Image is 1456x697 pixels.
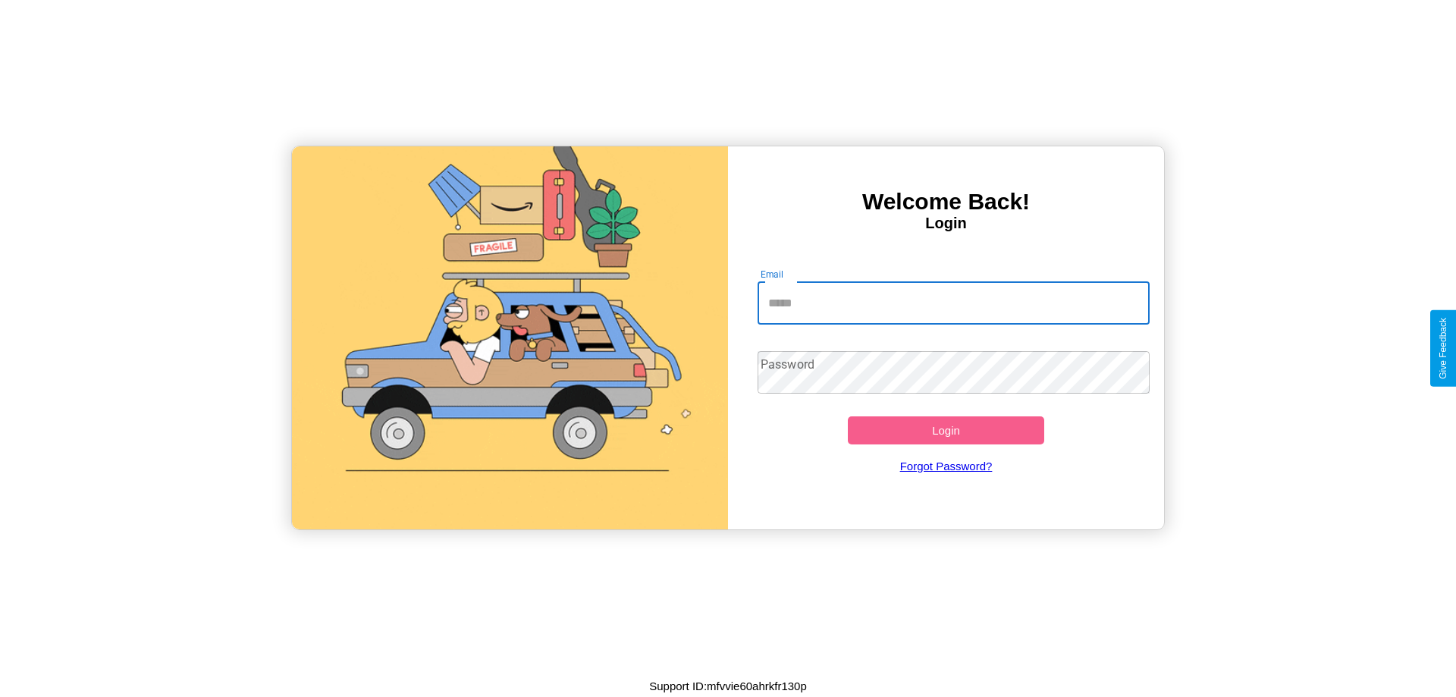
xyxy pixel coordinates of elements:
[292,146,728,529] img: gif
[1438,318,1448,379] div: Give Feedback
[728,215,1164,232] h4: Login
[728,189,1164,215] h3: Welcome Back!
[750,444,1143,488] a: Forgot Password?
[761,268,784,281] label: Email
[848,416,1044,444] button: Login
[649,676,807,696] p: Support ID: mfvvie60ahrkfr130p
